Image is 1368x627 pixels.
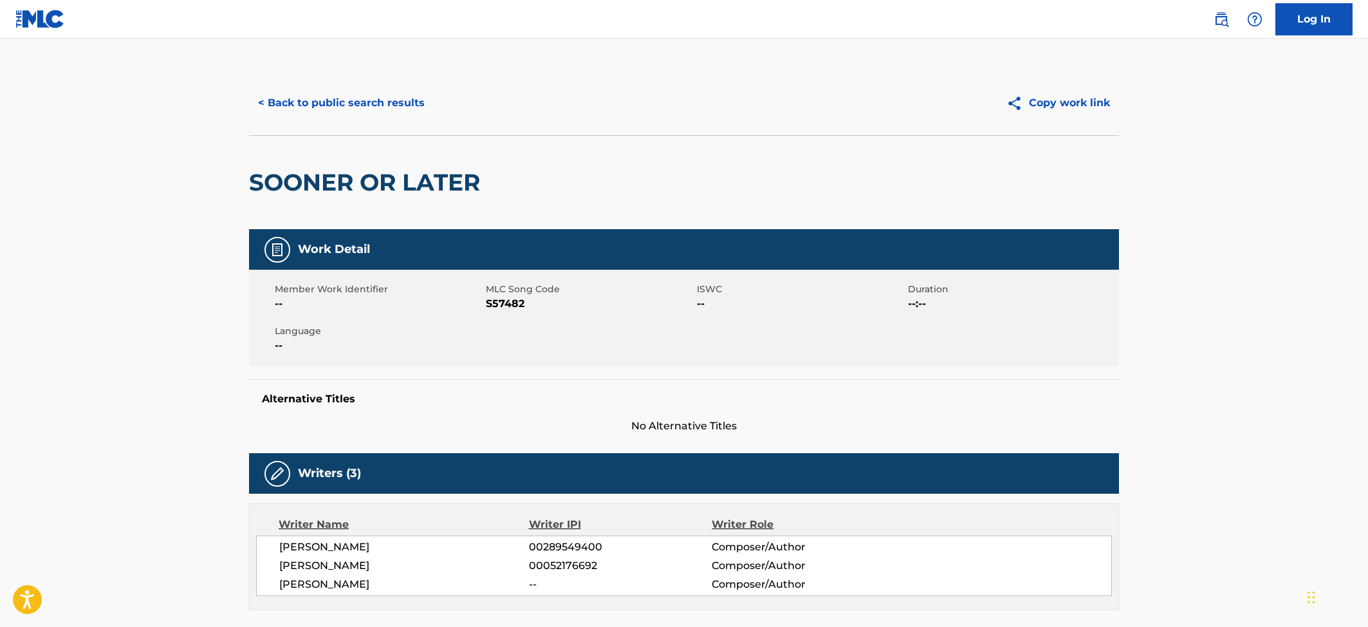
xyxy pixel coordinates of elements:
[997,87,1119,119] button: Copy work link
[1242,6,1268,32] div: Help
[1006,95,1029,111] img: Copy work link
[279,517,529,532] div: Writer Name
[270,242,285,257] img: Work Detail
[262,393,1106,406] h5: Alternative Titles
[697,296,905,312] span: --
[908,283,1116,296] span: Duration
[486,296,694,312] span: S57482
[712,517,878,532] div: Writer Role
[712,558,878,574] span: Composer/Author
[1275,3,1353,35] a: Log In
[275,296,483,312] span: --
[1304,565,1368,627] iframe: Chat Widget
[697,283,905,296] span: ISWC
[529,539,712,555] span: 00289549400
[298,242,370,257] h5: Work Detail
[529,577,712,592] span: --
[279,539,529,555] span: [PERSON_NAME]
[249,87,434,119] button: < Back to public search results
[279,577,529,592] span: [PERSON_NAME]
[298,466,361,481] h5: Writers (3)
[712,539,878,555] span: Composer/Author
[908,296,1116,312] span: --:--
[275,338,483,353] span: --
[486,283,694,296] span: MLC Song Code
[1214,12,1229,27] img: search
[529,558,712,574] span: 00052176692
[1247,12,1262,27] img: help
[712,577,878,592] span: Composer/Author
[529,517,712,532] div: Writer IPI
[249,418,1119,434] span: No Alternative Titles
[1208,6,1234,32] a: Public Search
[15,10,65,28] img: MLC Logo
[279,558,529,574] span: [PERSON_NAME]
[270,466,285,482] img: Writers
[249,168,486,197] h2: SOONER OR LATER
[1308,578,1315,617] div: Drag
[275,283,483,296] span: Member Work Identifier
[275,324,483,338] span: Language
